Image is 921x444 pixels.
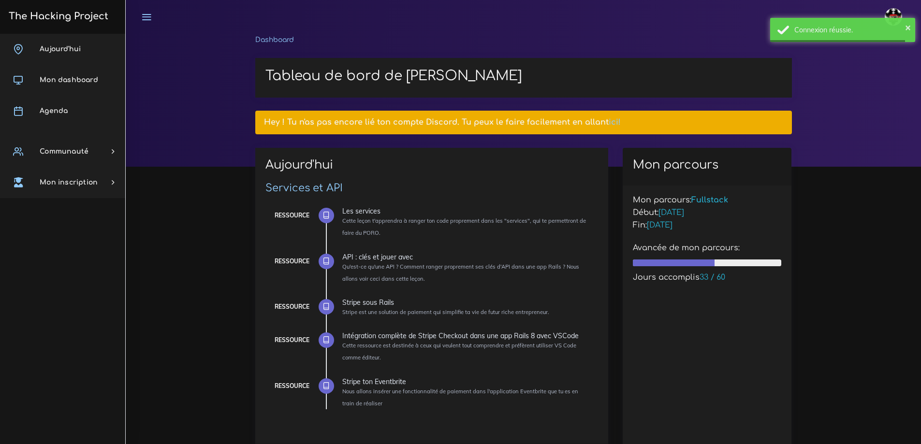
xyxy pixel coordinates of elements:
div: Ressource [275,335,309,345]
h1: Tableau de bord de [PERSON_NAME] [265,68,782,85]
h2: Aujourd'hui [265,158,598,179]
h5: Début: [633,208,782,217]
div: Ressource [275,210,309,221]
span: Agenda [40,107,68,115]
div: Stripe ton Eventbrite [342,378,591,385]
small: Cette leçon t'apprendra à ranger ton code proprement dans les "services", qui te permettront de f... [342,217,586,236]
a: Dashboard [255,36,294,43]
h5: Avancée de mon parcours: [633,243,782,253]
small: Stripe est une solution de paiement qui simplifie ta vie de futur riche entrepreneur. [342,309,549,315]
img: avatar [885,8,902,26]
div: Ressource [275,256,309,267]
span: 33 / 60 [700,273,725,282]
div: Les services [342,208,591,215]
div: Intégration complète de Stripe Checkout dans une app Rails 8 avec VSCode [342,332,591,339]
h2: Mon parcours [633,158,782,172]
h5: Hey ! Tu n'as pas encore lié ton compte Discord. Tu peux le faire facilement en allant [264,118,783,127]
div: API : clés et jouer avec [342,254,591,260]
div: Ressource [275,301,309,312]
small: Cette ressource est destinée à ceux qui veulent tout comprendre et préfèrent utiliser VS Code com... [342,342,576,361]
h5: Mon parcours: [633,196,782,205]
h3: The Hacking Project [6,11,108,22]
div: Connexion réussie. [794,25,908,35]
div: Ressource [275,381,309,391]
h5: Fin: [633,221,782,230]
a: ici! [609,118,621,127]
button: × [905,22,911,32]
span: Mon dashboard [40,76,98,84]
div: Stripe sous Rails [342,299,591,306]
h5: Jours accomplis [633,273,782,282]
span: [DATE] [647,221,672,229]
small: Nous allons insérer une fonctionnalité de paiement dans l'application Eventbrite que tu es en tra... [342,388,578,407]
a: Services et API [265,182,343,194]
span: [DATE] [658,208,684,217]
span: Fullstack [691,196,728,204]
span: Communauté [40,148,88,155]
small: Qu'est-ce qu'une API ? Comment ranger proprement ses clés d'API dans une app Rails ? Nous allons ... [342,263,579,282]
span: Aujourd'hui [40,45,81,53]
span: Mon inscription [40,179,98,186]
